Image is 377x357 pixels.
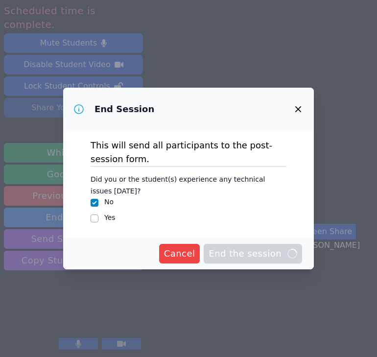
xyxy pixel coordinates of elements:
[91,139,286,166] p: This will send all participants to the post-session form.
[94,103,154,115] h3: End Session
[164,247,195,261] span: Cancel
[204,244,302,263] button: End the session
[104,198,114,206] label: No
[159,244,200,263] button: Cancel
[209,247,297,261] span: End the session
[91,170,286,197] legend: Did you or the student(s) experience any technical issues [DATE]?
[104,214,116,221] label: Yes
